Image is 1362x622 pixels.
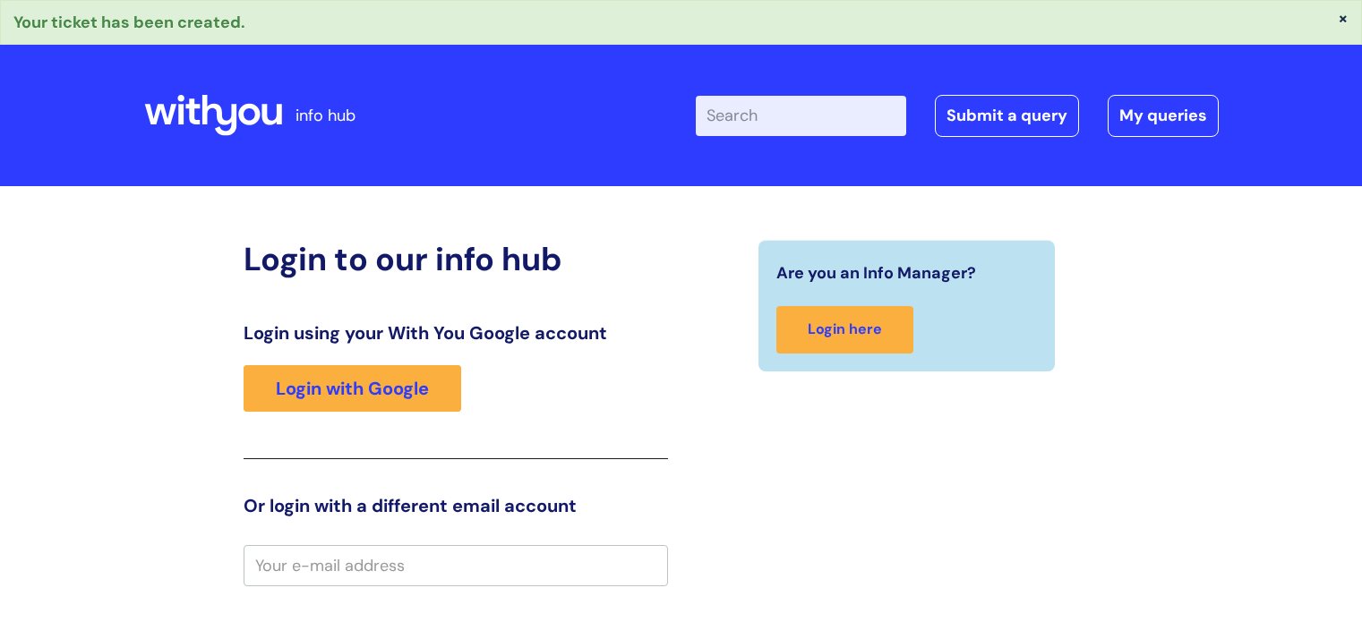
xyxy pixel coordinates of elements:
[696,96,906,135] input: Search
[776,259,976,287] span: Are you an Info Manager?
[296,101,355,130] p: info hub
[244,365,461,412] a: Login with Google
[1108,95,1219,136] a: My queries
[244,322,668,344] h3: Login using your With You Google account
[1338,10,1349,26] button: ×
[244,240,668,278] h2: Login to our info hub
[244,545,668,586] input: Your e-mail address
[935,95,1079,136] a: Submit a query
[244,495,668,516] h3: Or login with a different email account
[776,306,913,354] a: Login here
